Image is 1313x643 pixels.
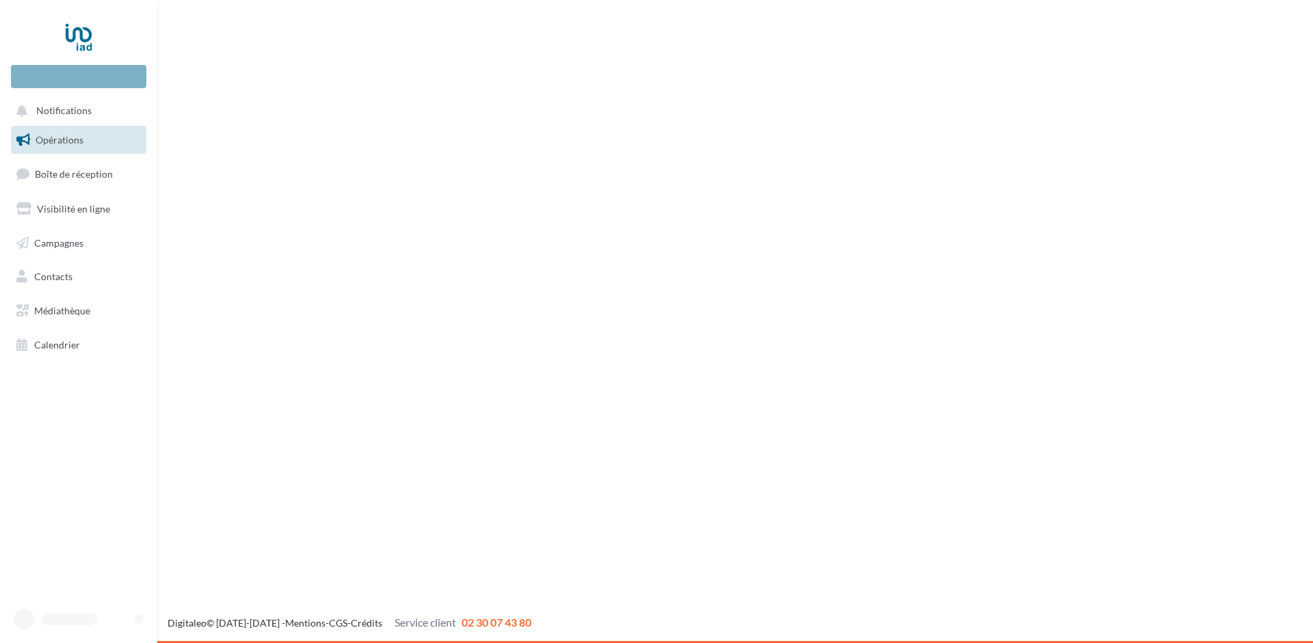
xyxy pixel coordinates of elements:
[8,297,149,325] a: Médiathèque
[34,339,80,351] span: Calendrier
[11,65,146,88] div: Nouvelle campagne
[34,236,83,248] span: Campagnes
[34,271,72,282] span: Contacts
[8,126,149,154] a: Opérations
[462,616,531,629] span: 02 30 07 43 80
[8,159,149,189] a: Boîte de réception
[36,105,92,117] span: Notifications
[329,617,347,629] a: CGS
[168,617,207,629] a: Digitaleo
[34,305,90,316] span: Médiathèque
[36,134,83,146] span: Opérations
[8,229,149,258] a: Campagnes
[351,617,382,629] a: Crédits
[395,616,456,629] span: Service client
[8,262,149,291] a: Contacts
[285,617,326,629] a: Mentions
[37,203,110,215] span: Visibilité en ligne
[8,331,149,359] a: Calendrier
[168,617,531,629] span: © [DATE]-[DATE] - - -
[8,195,149,223] a: Visibilité en ligne
[35,168,113,180] span: Boîte de réception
